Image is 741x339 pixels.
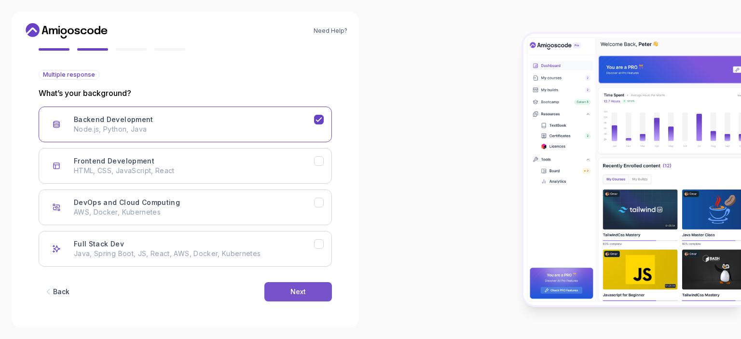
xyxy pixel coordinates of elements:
div: Back [53,287,69,297]
span: Multiple response [43,71,95,79]
img: Amigoscode Dashboard [523,34,741,305]
p: What’s your background? [39,87,332,99]
p: AWS, Docker, Kubernetes [74,207,314,217]
p: Java, Spring Boot, JS, React, AWS, Docker, Kubernetes [74,249,314,258]
button: DevOps and Cloud Computing [39,190,332,225]
button: Back [39,282,74,301]
h3: Full Stack Dev [74,239,124,249]
h3: Frontend Development [74,156,154,166]
a: Home link [23,23,110,39]
button: Full Stack Dev [39,231,332,267]
h3: Backend Development [74,115,153,124]
p: Node.js, Python, Java [74,124,314,134]
button: Backend Development [39,107,332,142]
a: Need Help? [314,27,347,35]
button: Frontend Development [39,148,332,184]
p: HTML, CSS, JavaScript, React [74,166,314,176]
button: Next [264,282,332,301]
h3: DevOps and Cloud Computing [74,198,180,207]
div: Next [290,287,306,297]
